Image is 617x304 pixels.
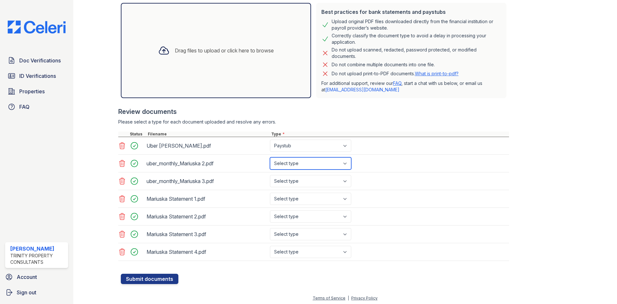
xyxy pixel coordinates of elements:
p: Do not upload print-to-PDF documents. [332,70,459,77]
a: Sign out [3,286,71,299]
div: Review documents [118,107,509,116]
span: Properties [19,88,45,95]
div: Type [270,132,509,137]
img: CE_Logo_Blue-a8612792a0a2168367f1c8372b55b34899dd931a85d93a1a3d3e32e68fde9ad4.png [3,21,71,33]
span: Sign out [17,289,36,296]
span: Doc Verifications [19,57,61,64]
a: FAQ [393,80,401,86]
div: uber_monthly_Mariuska 3.pdf [147,176,267,186]
a: Properties [5,85,68,98]
div: Mariuska Statement 2.pdf [147,211,267,222]
div: Correctly classify the document type to avoid a delay in processing your application. [332,32,501,45]
div: [PERSON_NAME] [10,245,66,253]
a: What is print-to-pdf? [415,71,459,76]
div: Mariuska Statement 1.pdf [147,194,267,204]
div: Best practices for bank statements and paystubs [321,8,501,16]
span: ID Verifications [19,72,56,80]
div: Do not upload scanned, redacted, password protected, or modified documents. [332,47,501,60]
a: FAQ [5,100,68,113]
a: ID Verifications [5,69,68,82]
div: Trinity Property Consultants [10,253,66,265]
div: Upload original PDF files downloaded directly from the financial institution or payroll provider’... [332,18,501,31]
span: Account [17,273,37,281]
div: Filename [147,132,270,137]
div: Uber [PERSON_NAME].pdf [147,141,267,151]
div: Status [129,132,147,137]
a: Terms of Service [313,296,345,300]
div: uber_monthly_Mariuska 2.pdf [147,158,267,169]
a: Privacy Policy [351,296,378,300]
a: Doc Verifications [5,54,68,67]
a: [EMAIL_ADDRESS][DOMAIN_NAME] [325,87,399,92]
span: FAQ [19,103,30,111]
div: Please select a type for each document uploaded and resolve any errors. [118,119,509,125]
div: Mariuska Statement 3.pdf [147,229,267,239]
div: | [348,296,349,300]
div: Do not combine multiple documents into one file. [332,61,435,69]
button: Submit documents [121,274,178,284]
div: Drag files to upload or click here to browse [175,47,274,54]
a: Account [3,271,71,283]
div: Mariuska Statement 4.pdf [147,247,267,257]
p: For additional support, review our , start a chat with us below, or email us at [321,80,501,93]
